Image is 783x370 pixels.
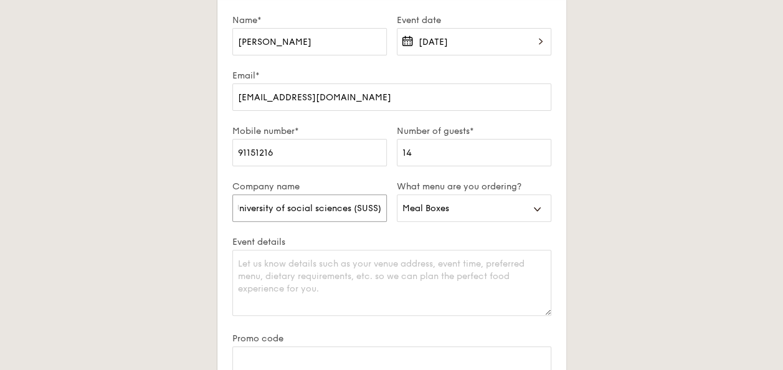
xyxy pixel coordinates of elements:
label: What menu are you ordering? [397,181,551,192]
label: Email* [232,70,551,81]
label: Number of guests* [397,126,551,136]
label: Mobile number* [232,126,387,136]
label: Promo code [232,333,551,344]
label: Event details [232,237,551,247]
label: Name* [232,15,387,26]
label: Company name [232,181,387,192]
textarea: Let us know details such as your venue address, event time, preferred menu, dietary requirements,... [232,250,551,316]
label: Event date [397,15,551,26]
